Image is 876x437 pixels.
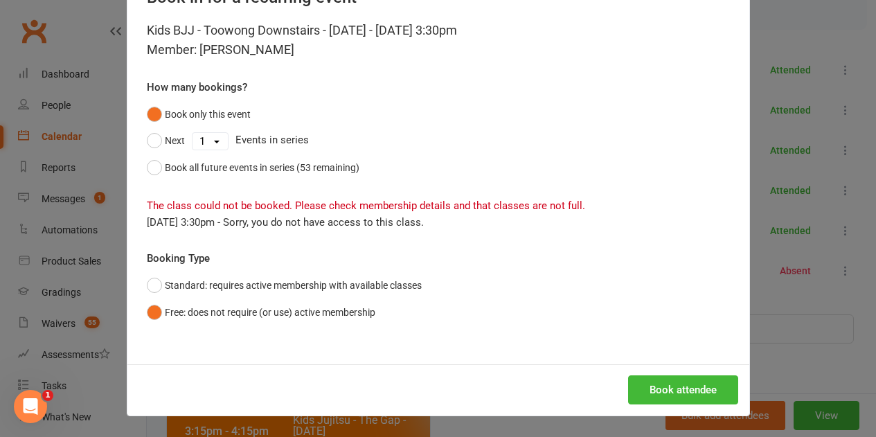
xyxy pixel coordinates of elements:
button: Book only this event [147,101,251,127]
div: Events in series [147,127,730,154]
label: Booking Type [147,250,210,267]
div: Book all future events in series (53 remaining) [165,160,359,175]
label: How many bookings? [147,79,247,96]
button: Free: does not require (or use) active membership [147,299,375,325]
button: Standard: requires active membership with available classes [147,272,422,298]
span: The class could not be booked. Please check membership details and that classes are not full. [147,199,585,212]
div: Kids BJJ - Toowong Downstairs - [DATE] - [DATE] 3:30pm Member: [PERSON_NAME] [147,21,730,60]
iframe: Intercom live chat [14,390,47,423]
div: [DATE] 3:30pm - Sorry, you do not have access to this class. [147,214,730,231]
span: 1 [42,390,53,401]
button: Book attendee [628,375,738,404]
button: Book all future events in series (53 remaining) [147,154,359,181]
button: Next [147,127,185,154]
